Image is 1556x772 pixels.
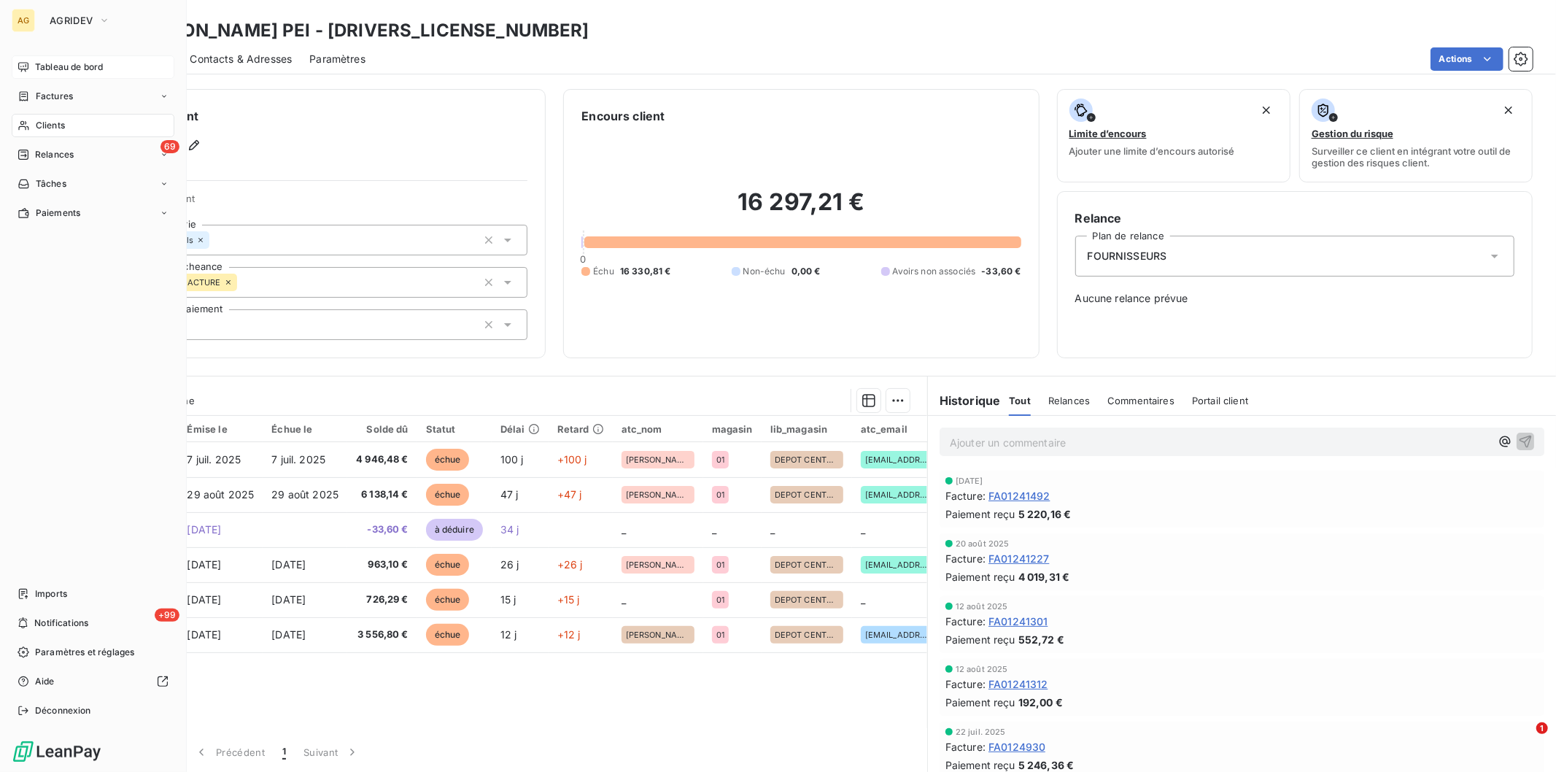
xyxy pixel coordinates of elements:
button: Actions [1431,47,1503,71]
input: Ajouter une valeur [237,276,249,289]
span: Aide [35,675,55,688]
span: Gestion du risque [1312,128,1393,139]
div: Solde dû [356,423,409,435]
span: 726,29 € [356,592,409,607]
span: Contacts & Adresses [190,52,292,66]
span: Paiement reçu [945,632,1015,647]
span: Tâches [36,177,66,190]
span: AGRIDEV [50,15,93,26]
span: [DATE] [187,593,222,606]
div: atc_nom [622,423,694,435]
div: Statut [426,423,483,435]
span: Facture : [945,551,986,566]
span: Limite d’encours [1069,128,1147,139]
span: Paiements [36,206,80,220]
span: Relances [1048,395,1090,406]
span: _ [770,523,775,536]
div: magasin [712,423,753,435]
span: 22 juil. 2025 [956,727,1006,736]
h6: Encours client [581,107,665,125]
span: _ [622,593,626,606]
span: échue [426,484,470,506]
span: 4 019,31 € [1018,569,1070,584]
div: Retard [557,423,604,435]
span: 7 juil. 2025 [187,453,241,466]
span: [EMAIL_ADDRESS][DOMAIN_NAME] [865,560,929,569]
span: -33,60 € [356,522,409,537]
span: 1 [282,745,286,760]
a: Aide [12,670,174,693]
span: 0 [580,253,586,265]
h3: [PERSON_NAME] PEI - [DRIVERS_LICENSE_NUMBER] [128,18,589,44]
span: 7 juil. 2025 [271,453,325,466]
span: [DATE] [187,523,222,536]
span: Paiement reçu [945,695,1015,710]
span: [PERSON_NAME] [626,455,690,464]
div: Émise le [187,423,255,435]
span: 47 j [500,488,519,501]
span: Commentaires [1107,395,1174,406]
span: DEPOT CENTRAL [775,455,839,464]
span: Non-échu [743,265,786,278]
span: Facture : [945,488,986,503]
span: FA01241227 [988,551,1050,566]
span: Imports [35,587,67,601]
span: [DATE] [956,476,983,485]
button: Précédent [185,737,274,768]
img: Logo LeanPay [12,740,102,763]
span: 1 [1536,722,1548,734]
span: +100 j [557,453,587,466]
span: 3 556,80 € [356,628,409,642]
span: FA01241312 [988,676,1048,692]
span: 29 août 2025 [271,488,338,501]
span: DEPOT CENTRAL [775,560,839,569]
span: Propriétés Client [117,193,527,213]
span: Paiement reçu [945,506,1015,522]
span: Déconnexion [35,704,91,717]
span: +47 j [557,488,582,501]
span: 20 août 2025 [956,539,1010,548]
span: Relances [35,148,74,161]
iframe: Intercom live chat [1506,722,1541,757]
span: 0,00 € [791,265,821,278]
span: Facture : [945,676,986,692]
span: Facture : [945,739,986,754]
span: 34 j [500,523,519,536]
span: à déduire [426,519,483,541]
span: Avoirs non associés [893,265,976,278]
span: 15 j [500,593,516,606]
span: [DATE] [187,558,222,571]
span: 01 [716,455,724,464]
span: 5 220,16 € [1018,506,1072,522]
span: 963,10 € [356,557,409,572]
input: Ajouter une valeur [209,233,221,247]
span: 26 j [500,558,519,571]
span: 552,72 € [1018,632,1064,647]
h2: 16 297,21 € [581,188,1021,231]
span: 01 [716,595,724,604]
button: 1 [274,737,295,768]
span: échue [426,449,470,471]
span: +26 j [557,558,583,571]
span: [DATE] [271,558,306,571]
span: FA0124930 [988,739,1045,754]
span: 01 [716,560,724,569]
span: Tout [1009,395,1031,406]
span: Paramètres [309,52,365,66]
span: Paramètres et réglages [35,646,134,659]
span: Paiement reçu [945,569,1015,584]
span: Aucune relance prévue [1075,291,1514,306]
span: Surveiller ce client en intégrant votre outil de gestion des risques client. [1312,145,1520,169]
span: Ajouter une limite d’encours autorisé [1069,145,1235,157]
div: Délai [500,423,540,435]
span: échue [426,554,470,576]
span: 12 j [500,628,517,641]
div: lib_magasin [770,423,843,435]
span: 12 août 2025 [956,602,1008,611]
span: 29 août 2025 [187,488,255,501]
span: [PERSON_NAME] [626,490,690,499]
h6: Informations client [88,107,527,125]
span: _ [861,523,865,536]
span: Facture : [945,614,986,629]
span: 100 j [500,453,524,466]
